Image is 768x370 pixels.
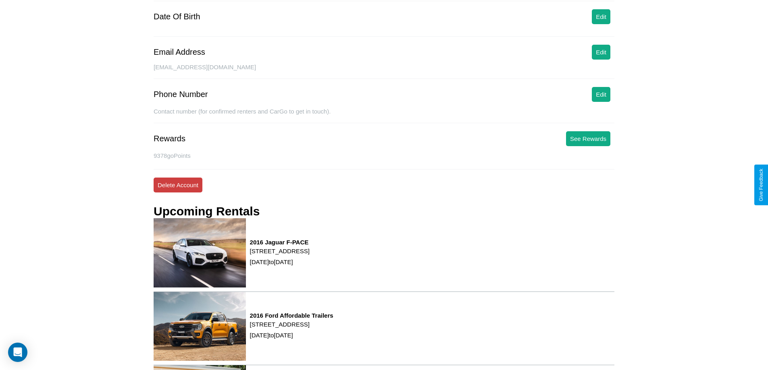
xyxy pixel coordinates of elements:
[758,169,764,201] div: Give Feedback
[154,292,246,361] img: rental
[592,45,610,60] button: Edit
[8,343,27,362] div: Open Intercom Messenger
[154,48,205,57] div: Email Address
[154,205,260,218] h3: Upcoming Rentals
[154,108,614,123] div: Contact number (for confirmed renters and CarGo to get in touch).
[154,64,614,79] div: [EMAIL_ADDRESS][DOMAIN_NAME]
[250,330,333,341] p: [DATE] to [DATE]
[250,239,310,246] h3: 2016 Jaguar F-PACE
[566,131,610,146] button: See Rewards
[592,9,610,24] button: Edit
[154,12,200,21] div: Date Of Birth
[154,178,202,192] button: Delete Account
[250,256,310,267] p: [DATE] to [DATE]
[250,319,333,330] p: [STREET_ADDRESS]
[592,87,610,102] button: Edit
[154,150,614,161] p: 9378 goPoints
[250,246,310,256] p: [STREET_ADDRESS]
[154,90,208,99] div: Phone Number
[154,218,246,287] img: rental
[250,312,333,319] h3: 2016 Ford Affordable Trailers
[154,134,185,143] div: Rewards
